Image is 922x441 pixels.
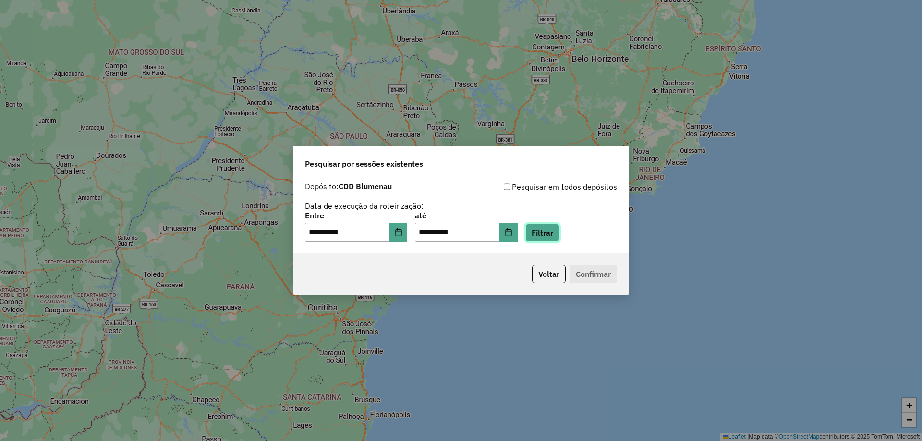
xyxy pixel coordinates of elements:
div: Pesquisar em todos depósitos [461,181,617,192]
label: Data de execução da roteirização: [305,200,424,212]
span: Pesquisar por sessões existentes [305,158,423,169]
button: Choose Date [499,223,518,242]
button: Choose Date [389,223,408,242]
button: Voltar [532,265,566,283]
label: Depósito: [305,180,392,192]
label: até [415,210,517,221]
button: Filtrar [525,224,559,242]
strong: CDD Blumenau [339,181,392,191]
label: Entre [305,210,407,221]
